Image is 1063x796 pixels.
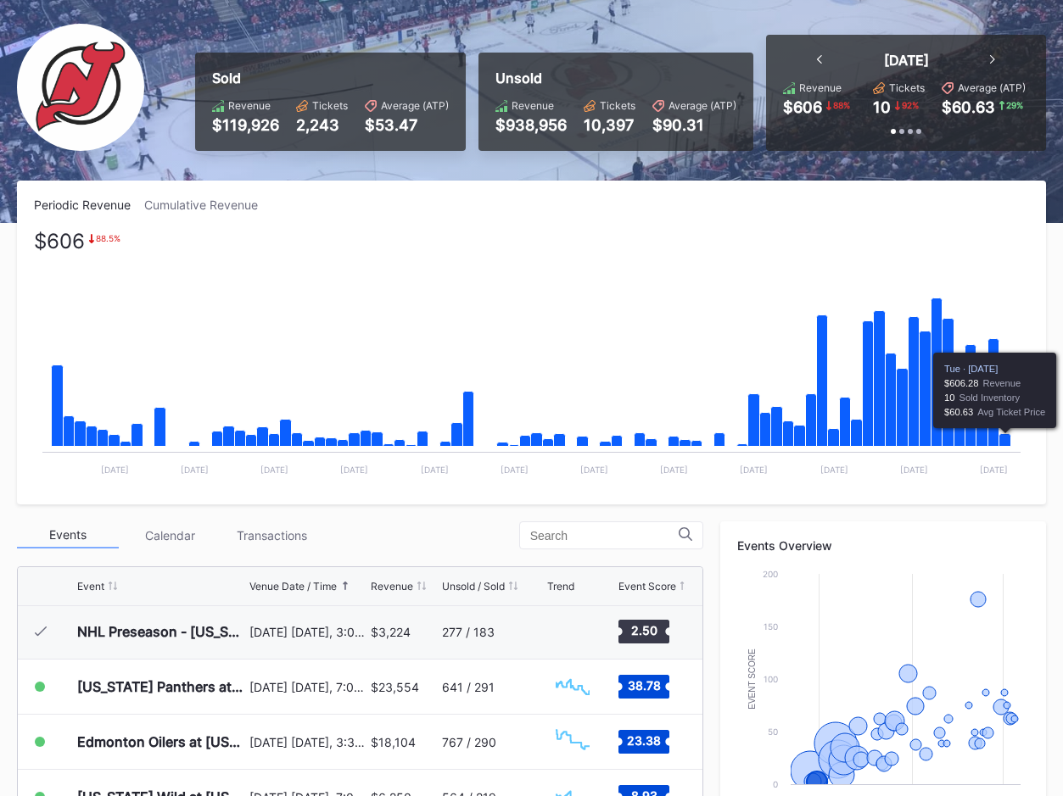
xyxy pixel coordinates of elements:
[958,81,1026,94] div: Average (ATP)
[119,522,221,548] div: Calendar
[900,98,920,112] div: 92 %
[740,465,768,475] text: [DATE]
[144,198,271,212] div: Cumulative Revenue
[17,24,144,151] img: NJ_Devils_Hockey_Secondary.png
[547,665,598,708] svg: Chart title
[371,680,419,694] div: $23,554
[942,98,995,116] div: $60.63
[442,625,495,639] div: 277 / 183
[212,116,279,134] div: $119,926
[630,623,657,637] text: 2.50
[900,465,928,475] text: [DATE]
[495,116,567,134] div: $938,956
[371,625,411,639] div: $3,224
[212,70,449,86] div: Sold
[77,623,245,640] div: NHL Preseason - [US_STATE] Capitals at [US_STATE] Devils (Split Squad)
[442,680,495,694] div: 641 / 291
[547,721,598,763] svg: Chart title
[820,465,848,475] text: [DATE]
[371,735,416,749] div: $18,104
[618,580,676,593] div: Event Score
[768,726,778,737] text: 50
[17,522,119,548] div: Events
[600,99,635,112] div: Tickets
[512,99,554,112] div: Revenue
[249,580,337,593] div: Venue Date / Time
[312,99,348,112] div: Tickets
[584,116,635,134] div: 10,397
[799,81,842,94] div: Revenue
[181,465,209,475] text: [DATE]
[221,522,322,548] div: Transactions
[764,621,778,632] text: 150
[763,569,778,579] text: 200
[340,465,368,475] text: [DATE]
[627,733,661,748] text: 23.38
[260,465,288,475] text: [DATE]
[764,674,778,684] text: 100
[873,98,891,116] div: 10
[34,233,85,249] div: $606
[77,678,245,695] div: [US_STATE] Panthers at [US_STATE] Devils
[747,648,757,710] text: Event Score
[96,233,120,243] div: 88.5 %
[101,465,129,475] text: [DATE]
[381,99,449,112] div: Average (ATP)
[773,779,778,789] text: 0
[652,116,736,134] div: $90.31
[530,529,679,543] input: Search
[249,735,366,749] div: [DATE] [DATE], 3:30PM
[1004,98,1025,112] div: 29 %
[77,733,245,750] div: Edmonton Oilers at [US_STATE] Devils
[889,81,925,94] div: Tickets
[980,465,1008,475] text: [DATE]
[783,98,822,116] div: $606
[627,678,660,693] text: 38.78
[547,610,598,653] svg: Chart title
[365,116,449,134] div: $53.47
[495,70,736,86] div: Unsold
[421,465,449,475] text: [DATE]
[34,233,1029,487] svg: Chart title
[34,198,144,212] div: Periodic Revenue
[249,625,366,639] div: [DATE] [DATE], 3:00PM
[547,580,574,593] div: Trend
[737,538,1029,553] div: Events Overview
[884,52,929,69] div: [DATE]
[77,580,104,593] div: Event
[296,116,348,134] div: 2,243
[831,98,852,112] div: 88 %
[442,580,505,593] div: Unsold / Sold
[371,580,413,593] div: Revenue
[249,680,366,694] div: [DATE] [DATE], 7:00PM
[228,99,271,112] div: Revenue
[660,465,688,475] text: [DATE]
[501,465,529,475] text: [DATE]
[669,99,736,112] div: Average (ATP)
[580,465,608,475] text: [DATE]
[442,735,496,749] div: 767 / 290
